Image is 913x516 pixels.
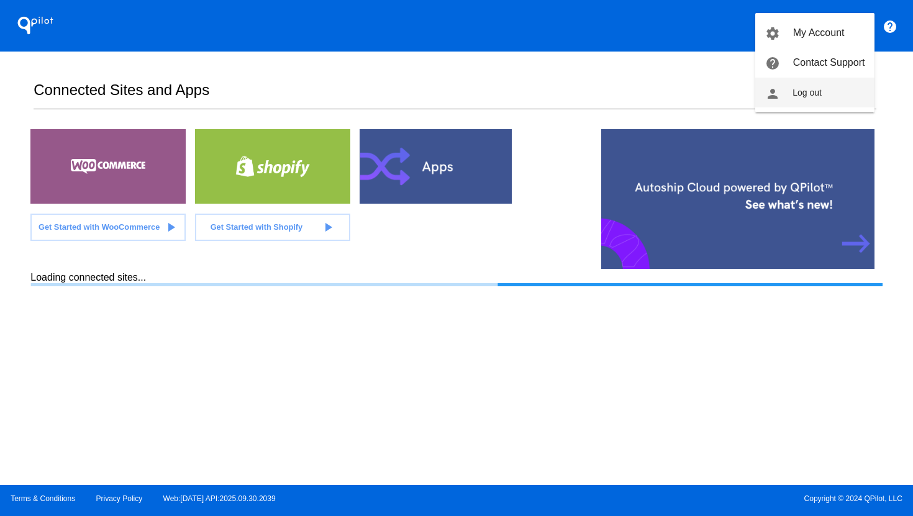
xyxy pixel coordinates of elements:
span: My Account [793,27,845,38]
span: Contact Support [793,57,865,68]
mat-icon: settings [765,26,780,41]
mat-icon: help [765,56,780,71]
mat-icon: person [765,86,780,101]
span: Log out [793,88,822,97]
